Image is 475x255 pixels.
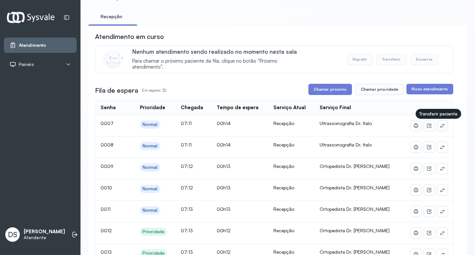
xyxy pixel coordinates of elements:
div: Tempo de espera [217,105,259,111]
span: 07:13 [181,249,193,255]
div: Prioridade [142,229,165,235]
span: 0012 [101,228,112,233]
div: Normal [142,122,158,127]
a: Recepção [88,11,135,22]
span: Ultrassonografia Dr. Italo [320,120,372,126]
span: 00h13 [217,163,231,169]
button: Repetir [347,54,372,65]
div: Normal [142,186,158,192]
span: 07:12 [181,163,193,169]
div: Chegada [181,105,203,111]
div: Normal [142,165,158,170]
p: Atendente [24,235,65,240]
span: 07:11 [181,142,192,147]
span: 07:12 [181,185,193,190]
span: 0007 [101,120,113,126]
span: Ortopedista Dr. [PERSON_NAME] [320,185,390,190]
img: Logotipo do estabelecimento [7,12,54,23]
span: 07:11 [181,120,192,126]
button: Transferir [376,54,406,65]
div: Normal [142,143,158,149]
img: Imagem de CalloutCard [103,49,123,69]
span: 00h12 [217,249,231,255]
p: [PERSON_NAME] [24,229,65,235]
span: 0013 [101,249,112,255]
div: Recepção [273,185,309,191]
span: Ortopedista Dr. [PERSON_NAME] [320,228,390,233]
span: Ultrassonografia Dr. Italo [320,142,372,147]
span: 07:13 [181,206,193,212]
span: Ortopedista Dr. [PERSON_NAME] [320,163,390,169]
div: Serviço Final [320,105,351,111]
div: Recepção [273,206,309,212]
button: Chamar prioridade [355,84,404,95]
p: Nenhum atendimento sendo realizado no momento nesta sala [132,48,307,55]
div: Serviço Atual [273,105,306,111]
span: 0010 [101,185,112,190]
button: Chamar próximo [308,84,352,95]
h3: Atendimento em curso [95,32,164,41]
p: Em espera: 32 [142,86,167,95]
span: 0009 [101,163,113,169]
span: 0008 [101,142,113,147]
span: Painéis [19,62,34,67]
button: Encerrar [410,54,438,65]
span: Ortopedista Dr. [PERSON_NAME] [320,249,390,255]
span: 00h13 [217,206,231,212]
span: 00h14 [217,120,231,126]
span: 07:13 [181,228,193,233]
span: Atendimento [19,43,46,48]
div: Recepção [273,249,309,255]
span: 0011 [101,206,111,212]
div: Recepção [273,142,309,148]
div: Normal [142,207,158,213]
div: Prioridade [140,105,165,111]
div: Senha [101,105,116,111]
a: Atendimento [10,42,71,48]
div: Recepção [273,163,309,169]
span: Ortopedista Dr. [PERSON_NAME] [320,206,390,212]
span: Para chamar o próximo paciente da fila, clique no botão “Próximo atendimento”. [132,58,307,71]
div: Recepção [273,120,309,126]
div: Recepção [273,228,309,234]
span: 00h12 [217,228,231,233]
span: 00h13 [217,185,231,190]
h3: Fila de espera [95,86,138,95]
span: 00h14 [217,142,231,147]
button: Novo atendimento [406,84,453,94]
